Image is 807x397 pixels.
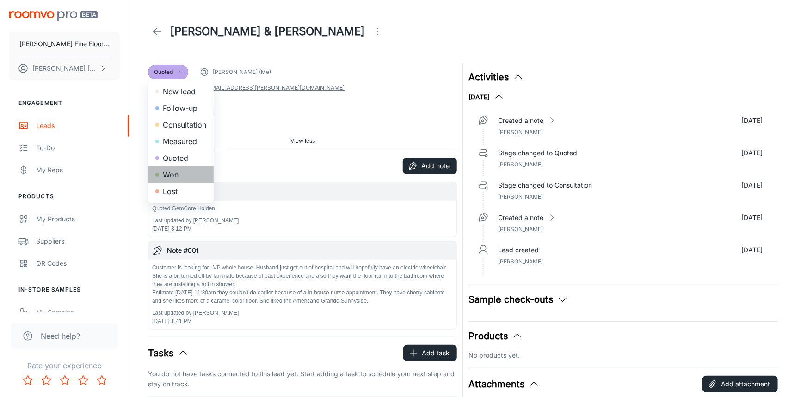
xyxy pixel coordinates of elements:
[148,133,214,150] li: Measured
[148,100,214,116] li: Follow-up
[148,166,214,183] li: Won
[148,116,214,133] li: Consultation
[148,183,214,200] li: Lost
[148,83,214,100] li: New lead
[148,150,214,166] li: Quoted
